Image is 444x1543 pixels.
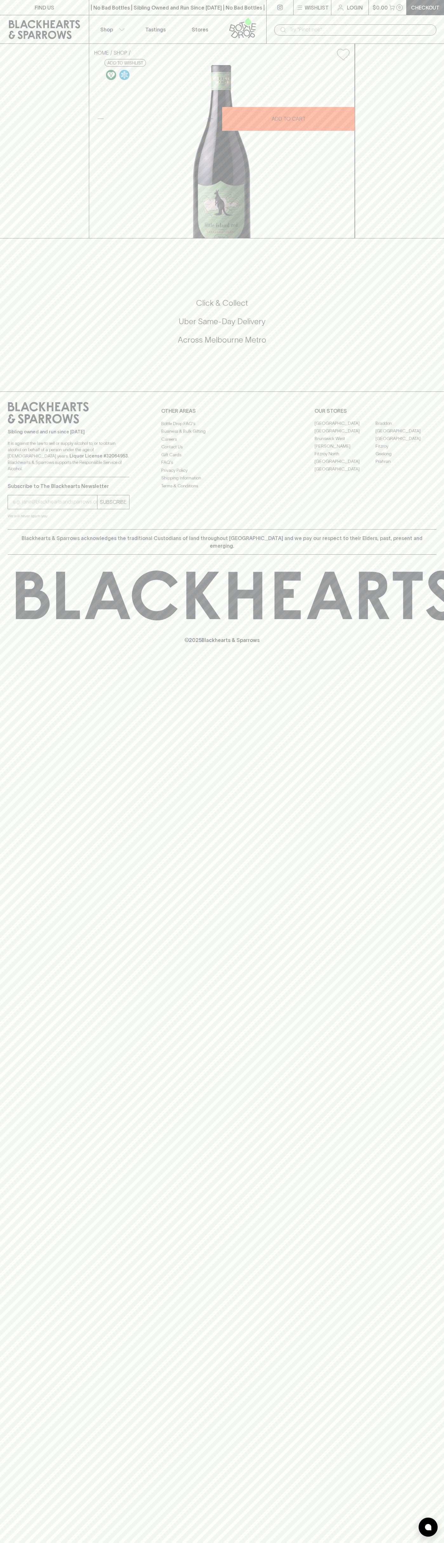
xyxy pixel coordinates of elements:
[161,443,283,451] a: Contact Us
[375,427,436,435] a: [GEOGRAPHIC_DATA]
[178,15,222,43] a: Stores
[8,440,129,472] p: It is against the law to sell or supply alcohol to, or to obtain alcohol on behalf of a person un...
[411,4,440,11] p: Checkout
[347,4,363,11] p: Login
[161,407,283,415] p: OTHER AREAS
[315,443,375,450] a: [PERSON_NAME]
[375,458,436,465] a: Prahran
[35,4,54,11] p: FIND US
[161,474,283,482] a: Shipping Information
[315,420,375,427] a: [GEOGRAPHIC_DATA]
[315,465,375,473] a: [GEOGRAPHIC_DATA]
[272,115,306,123] p: ADD TO CART
[94,50,109,56] a: HOME
[315,407,436,415] p: OUR STORES
[315,435,375,443] a: Brunswick West
[70,453,128,458] strong: Liquor License #32064953
[375,420,436,427] a: Braddon
[192,26,208,33] p: Stores
[398,6,401,9] p: 0
[8,482,129,490] p: Subscribe to The Blackhearts Newsletter
[8,298,436,308] h5: Click & Collect
[335,46,352,63] button: Add to wishlist
[375,443,436,450] a: Fitzroy
[425,1524,431,1530] img: bubble-icon
[375,450,436,458] a: Geelong
[8,335,436,345] h5: Across Melbourne Metro
[161,420,283,427] a: Bottle Drop FAQ's
[145,26,166,33] p: Tastings
[305,4,329,11] p: Wishlist
[161,428,283,435] a: Business & Bulk Gifting
[114,50,127,56] a: SHOP
[161,466,283,474] a: Privacy Policy
[13,497,97,507] input: e.g. jane@blackheartsandsparrows.com.au
[161,482,283,490] a: Terms & Conditions
[104,59,146,67] button: Add to wishlist
[315,458,375,465] a: [GEOGRAPHIC_DATA]
[89,65,355,238] img: 41212.png
[289,25,431,35] input: Try "Pinot noir"
[12,534,432,550] p: Blackhearts & Sparrows acknowledges the traditional Custodians of land throughout [GEOGRAPHIC_DAT...
[133,15,178,43] a: Tastings
[315,450,375,458] a: Fitzroy North
[373,4,388,11] p: $0.00
[100,26,113,33] p: Shop
[89,15,134,43] button: Shop
[161,451,283,458] a: Gift Cards
[8,429,129,435] p: Sibling owned and run since [DATE]
[118,68,131,82] a: Wonderful as is, but a slight chill will enhance the aromatics and give it a beautiful crunch.
[8,316,436,327] h5: Uber Same-Day Delivery
[100,498,127,506] p: SUBSCRIBE
[8,272,436,379] div: Call to action block
[375,435,436,443] a: [GEOGRAPHIC_DATA]
[161,435,283,443] a: Careers
[119,70,129,80] img: Chilled Red
[8,513,129,519] p: We will never spam you
[104,68,118,82] a: Made without the use of any animal products.
[315,427,375,435] a: [GEOGRAPHIC_DATA]
[222,107,355,131] button: ADD TO CART
[161,459,283,466] a: FAQ's
[97,495,129,509] button: SUBSCRIBE
[106,70,116,80] img: Vegan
